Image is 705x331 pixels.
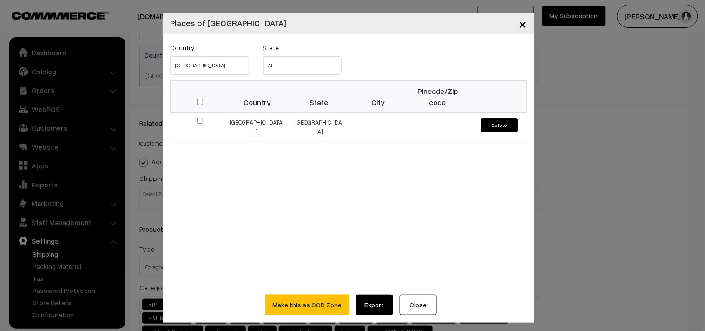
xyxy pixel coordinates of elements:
td: [GEOGRAPHIC_DATA] [289,113,349,142]
td: - [349,113,408,142]
button: Make this as COD Zone [265,295,349,315]
a: Export [356,295,393,315]
td: [GEOGRAPHIC_DATA] [230,113,289,142]
button: Close [512,9,534,38]
th: Pincode/Zip code [408,81,468,113]
button: Delete [481,118,518,132]
th: Country [230,81,289,113]
th: City [349,81,408,113]
span: × [519,15,527,32]
h4: Places of [GEOGRAPHIC_DATA] [170,17,286,29]
th: State [289,81,349,113]
td: - [408,113,468,142]
button: Close [400,295,437,315]
label: Country [170,43,195,53]
label: State [263,43,279,53]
